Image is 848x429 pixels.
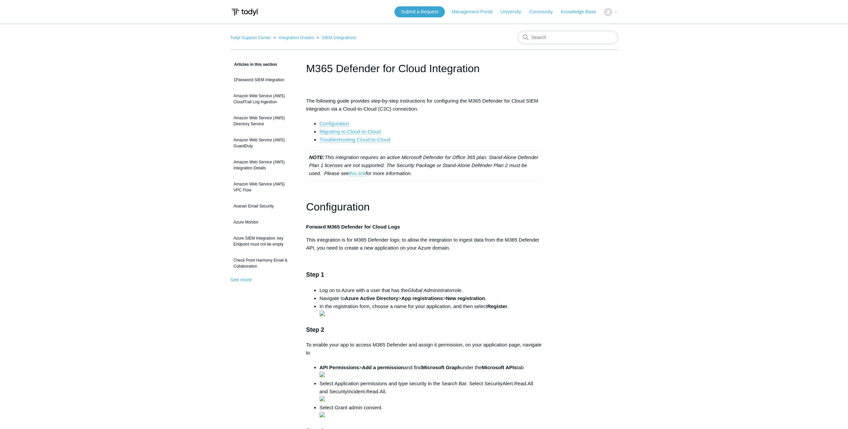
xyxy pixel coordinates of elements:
[394,6,445,17] a: Submit a Request
[230,74,296,86] a: 1Password SIEM Integration
[230,216,296,229] a: Azure Monitor
[345,295,398,301] strong: Azure Active Directory
[349,170,366,176] a: this link
[230,156,296,174] a: Amazon Web Service (AWS) Integration Details
[482,365,516,370] strong: Microsoft APIs
[315,35,356,40] li: SIEM Integrations
[309,154,538,176] em: This integration requires an active Microsoft Defender for Office 365 plan. Stand-Alone Defender ...
[487,303,507,309] strong: Register
[306,325,542,335] h3: Step 2
[446,295,485,301] strong: New registration
[272,35,315,40] li: Integration Guides
[320,372,325,377] img: 31283637452819
[529,8,560,15] a: Community
[306,341,542,357] p: To enable your app to access M365 Defender and assign it permission, on your application page, na...
[230,6,259,18] img: Todyl Support Center Help Center home page
[230,232,296,251] a: Azure SIEM Integration: key Endpoint must not be empty
[320,294,542,302] li: Navigate to > > .
[320,412,325,417] img: 31283652729363
[518,31,618,44] input: Search
[422,365,461,370] strong: Microsoft Graph
[230,254,296,273] a: Check Point Harmony Email & Collaboration
[362,365,404,370] strong: Add a permission
[306,224,400,230] strong: Forward M365 Defender for Cloud Logs
[320,311,325,316] img: 31283637443091
[230,277,252,282] a: See more
[320,365,359,370] strong: API Permissions
[230,178,296,196] a: Amazon Web Service (AWS) VPC Flow
[306,60,542,77] h1: M365 Defender for Cloud Integration
[230,200,296,212] a: Avanan Email Security
[320,364,542,380] li: > and find under the tab
[452,8,499,15] a: Management Portal
[401,295,443,301] strong: App registrations
[320,396,325,401] img: 31283637462419
[500,8,527,15] a: University
[320,286,542,294] li: Log on to Azure with a user that has the role.
[306,97,542,113] p: The following guide provides step-by-step instructions for configuring the M365 Defender for Clou...
[408,287,453,293] em: Global Administrator
[230,112,296,130] a: Amazon Web Service (AWS) Directory Service
[230,35,271,40] a: Todyl Support Center
[320,302,542,318] li: In the registration form, choose a name for your application, and then select .
[561,8,603,15] a: Knowledge Base
[306,198,542,216] h1: Configuration
[320,404,542,420] li: Select Grant admin consent.
[306,236,542,252] p: This integration is for M365 Defender logs; to allow the integration to ingest data from the M365...
[320,121,349,127] a: Configuration
[278,35,314,40] a: Integration Guides
[230,35,272,40] li: Todyl Support Center
[320,129,381,135] a: Migrating to Cloud-to-Cloud
[320,137,390,143] a: Troubleshooting Cloud-to-Cloud
[306,270,542,280] h3: Step 1
[230,90,296,108] a: Amazon Web Service (AWS) CloudTrail Log Ingestion
[230,62,277,67] span: Articles in this section
[309,154,325,160] strong: NOTE:
[230,134,296,152] a: Amazon Web Service (AWS) GuardDuty
[322,35,356,40] a: SIEM Integrations
[320,380,542,404] li: Select Application permissions and type security in the Search Bar. Select SecurityAlert.Read.All...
